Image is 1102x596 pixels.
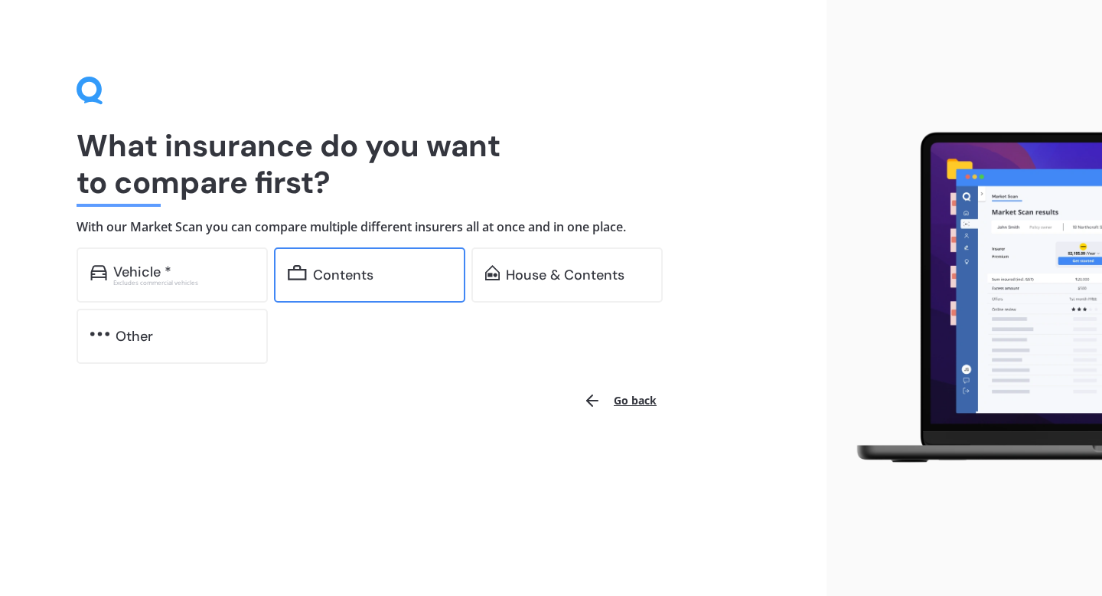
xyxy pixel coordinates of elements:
[506,267,624,283] div: House & Contents
[839,125,1102,471] img: laptop.webp
[90,265,107,280] img: car.f15378c7a67c060ca3f3.svg
[113,280,254,286] div: Excludes commercial vehicles
[574,382,666,419] button: Go back
[485,265,500,280] img: home-and-contents.b802091223b8502ef2dd.svg
[116,329,153,344] div: Other
[90,326,109,342] img: other.81dba5aafe580aa69f38.svg
[113,264,171,280] div: Vehicle *
[313,267,373,283] div: Contents
[77,219,750,235] h4: With our Market Scan you can compare multiple different insurers all at once and in one place.
[77,127,750,201] h1: What insurance do you want to compare first?
[288,265,307,280] img: content.01f40a52572271636b6f.svg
